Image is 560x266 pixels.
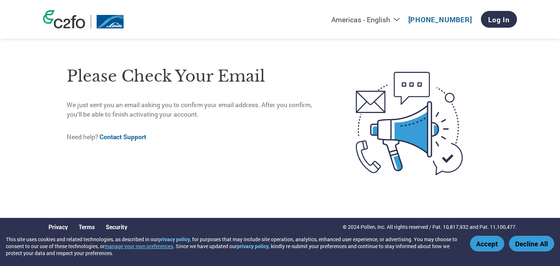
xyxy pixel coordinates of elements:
a: [PHONE_NUMBER] [408,15,472,24]
a: privacy policy [237,243,269,250]
img: open-email [325,59,493,188]
p: © 2024 Pollen, Inc. All rights reserved / Pat. 10,817,932 and Pat. 11,100,477. [343,223,517,231]
a: privacy policy [158,236,190,243]
p: We just sent you an email asking you to confirm your email address. After you confirm, you’ll be ... [67,100,325,120]
div: This site uses cookies and related technologies, as described in our , for purposes that may incl... [6,236,459,257]
img: c2fo logo [43,10,85,28]
h1: Please check your email [67,64,325,88]
button: manage your own preferences [105,243,173,250]
p: Need help? [67,132,325,142]
a: Security [106,223,127,231]
img: Linde [97,15,124,28]
a: Terms [79,223,95,231]
a: Contact Support [100,133,146,141]
a: Log In [481,11,517,28]
a: Privacy [48,223,68,231]
button: Decline All [509,236,554,251]
button: Accept [470,236,504,251]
